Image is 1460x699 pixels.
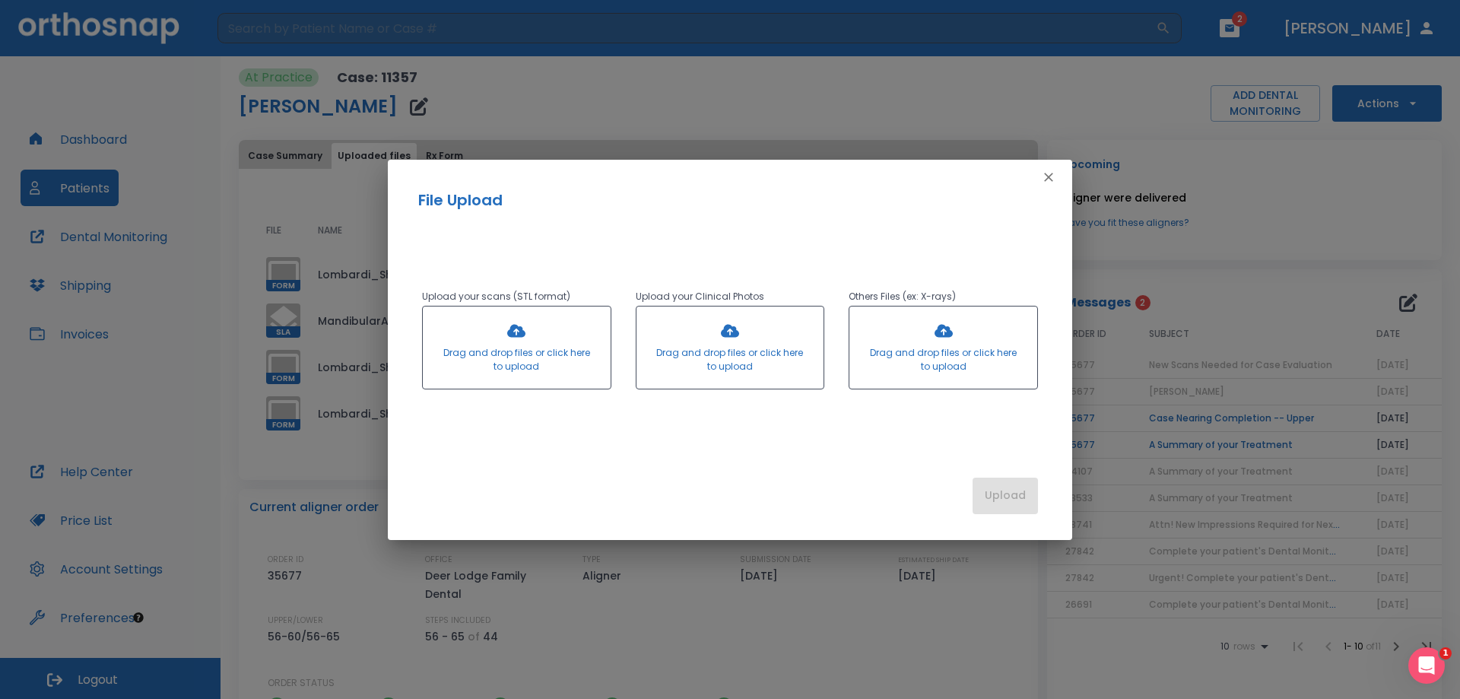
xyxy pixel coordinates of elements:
iframe: Intercom live chat [1408,647,1445,684]
p: Others Files (ex: X-rays) [849,288,1038,306]
p: Upload your scans (STL format) [422,288,611,306]
p: Upload your Clinical Photos [636,288,825,306]
h2: File Upload [418,189,1042,211]
span: 1 [1439,647,1452,659]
